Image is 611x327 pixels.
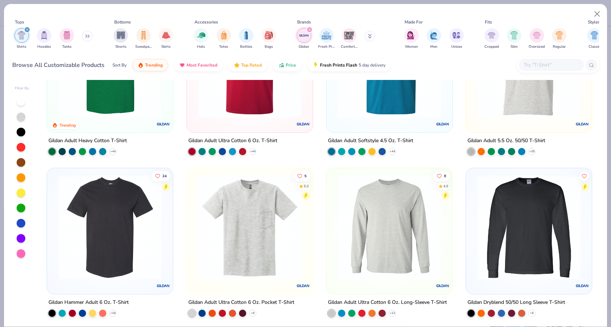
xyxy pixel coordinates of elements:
[587,28,602,50] div: filter for Classic
[273,59,302,71] button: Price
[12,61,104,69] div: Browse All Customizable Products
[179,62,185,68] img: most_fav.gif
[328,298,447,307] div: Gildan Adult Ultra Cotton 6 Oz. Long-Sleeve T-Shirt
[162,31,170,39] img: Skirts Image
[529,28,545,50] button: filter button
[286,62,296,68] span: Price
[430,44,437,50] span: Men
[62,44,72,50] span: Tanks
[240,44,252,50] span: Bottles
[117,31,125,39] img: Shorts Image
[197,31,205,39] img: Hats Image
[575,279,590,293] img: Gildan logo
[114,28,128,50] div: filter for Shorts
[445,175,556,280] img: e88af9f3-55a8-4381-b957-5dde6e8cc935
[404,28,419,50] div: filter for Women
[228,59,267,71] button: Top Rated
[135,28,152,50] div: filter for Sweatpants
[484,28,499,50] div: filter for Cropped
[265,44,273,50] span: Bags
[443,184,448,189] div: 4.9
[14,28,29,50] button: filter button
[60,28,74,50] button: filter button
[296,279,311,293] img: Gildan logo
[530,311,534,315] span: + 9
[159,28,173,50] div: filter for Skirts
[444,174,446,178] span: 8
[590,31,599,39] img: Classic Image
[589,44,600,50] span: Classic
[510,31,518,39] img: Slim Image
[575,117,590,131] img: Gildan logo
[430,31,438,39] img: Men Image
[145,62,163,68] span: Trending
[220,31,228,39] img: Totes Image
[60,28,74,50] div: filter for Tanks
[436,117,450,131] img: Gildan logo
[328,136,413,145] div: Gildan Adult Softstyle 4.5 Oz. T-Shirt
[217,28,231,50] button: filter button
[405,44,418,50] span: Women
[318,28,335,50] button: filter button
[161,44,171,50] span: Skirts
[467,136,545,145] div: Gildan Adult 5.5 Oz. 50/50 T-Shirt
[54,175,166,280] img: 9d402896-38b2-40ca-9787-e262ae09e1a2
[451,44,462,50] span: Unisex
[389,149,395,154] span: + 44
[15,86,29,91] div: Filter By
[405,19,423,25] div: Made For
[40,31,48,39] img: Hoodies Image
[194,175,305,280] img: 77eabb68-d7c7-41c9-adcb-b25d48f707fa
[194,28,208,50] div: filter for Hats
[507,28,521,50] div: filter for Slim
[484,28,499,50] button: filter button
[138,62,144,68] img: trending.gif
[157,279,171,293] img: Gildan logo
[48,136,127,145] div: Gildan Adult Heavy Cotton T-Shirt
[194,28,208,50] button: filter button
[110,311,116,315] span: + 16
[162,174,167,178] span: 24
[132,59,168,71] button: Trending
[473,175,585,280] img: 34ac80a5-44ad-47ba-b5c9-7fdccea69685
[37,28,51,50] div: filter for Hoodies
[159,28,173,50] button: filter button
[510,44,518,50] span: Slim
[242,31,250,39] img: Bottles Image
[234,62,240,68] img: TopRated.gif
[552,28,567,50] div: filter for Regular
[297,28,311,50] button: filter button
[239,28,253,50] div: filter for Bottles
[484,44,499,50] span: Cropped
[195,19,218,25] div: Accessories
[523,61,579,69] input: Try "T-Shirt"
[135,44,152,50] span: Sweatpants
[115,44,127,50] span: Shorts
[17,31,26,39] img: Shirts Image
[37,28,51,50] button: filter button
[296,117,311,131] img: Gildan logo
[587,28,602,50] button: filter button
[555,31,564,39] img: Regular Image
[407,31,415,39] img: Women Image
[187,62,217,68] span: Most Favorited
[305,175,417,280] img: 076a6800-1c05-4101-8251-94cfc6c3c6f0
[140,31,148,39] img: Sweatpants Image
[135,28,152,50] button: filter button
[313,62,319,68] img: flash.gif
[318,28,335,50] div: filter for Fresh Prints
[321,30,332,41] img: Fresh Prints Image
[404,28,419,50] button: filter button
[307,59,391,71] button: Fresh Prints Flash5 day delivery
[473,14,585,118] img: 91159a56-43a2-494b-b098-e2c28039eaf0
[533,31,541,39] img: Oversized Image
[262,28,276,50] div: filter for Bags
[341,28,358,50] div: filter for Comfort Colors
[427,28,441,50] button: filter button
[344,30,355,41] img: Comfort Colors Image
[15,19,24,25] div: Tops
[188,298,294,307] div: Gildan Adult Ultra Cotton 6 Oz. Pocket T-Shirt
[334,175,445,280] img: d95678bd-034b-49c8-925f-b012b507e84f
[318,44,335,50] span: Fresh Prints
[487,31,496,39] img: Cropped Image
